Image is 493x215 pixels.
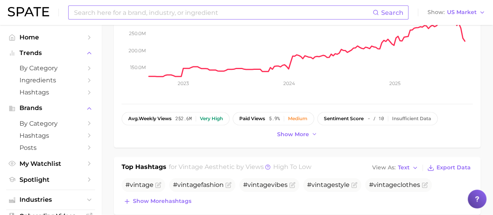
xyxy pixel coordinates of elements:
[239,116,265,121] span: paid views
[178,80,189,86] tspan: 2023
[129,47,146,53] tspan: 200.0m
[225,182,231,188] button: Flag as miscategorized or irrelevant
[128,115,139,121] abbr: average
[169,162,311,173] h2: for by Views
[324,116,364,121] span: sentiment score
[19,50,82,57] span: Trends
[428,10,445,14] span: Show
[173,181,224,188] span: # fashion
[6,102,95,114] button: Brands
[73,6,373,19] input: Search here for a brand, industry, or ingredient
[133,198,191,204] span: Show more hashtags
[369,181,420,188] span: # clothes
[122,196,193,207] button: Show morehashtags
[129,30,146,36] tspan: 250.0m
[19,132,82,139] span: Hashtags
[6,47,95,59] button: Trends
[422,182,428,188] button: Flag as miscategorized or irrelevant
[381,9,403,16] span: Search
[130,181,154,188] span: vintage
[6,142,95,154] a: Posts
[6,174,95,186] a: Spotlight
[175,116,192,121] span: 252.6m
[122,112,230,125] button: avg.weekly views252.6mVery high
[389,80,401,86] tspan: 2025
[6,117,95,130] a: by Category
[426,7,487,18] button: ShowUS Market
[447,10,477,14] span: US Market
[6,158,95,170] a: My Watchlist
[19,64,82,72] span: by Category
[19,76,82,84] span: Ingredients
[351,182,357,188] button: Flag as miscategorized or irrelevant
[19,160,82,167] span: My Watchlist
[155,182,161,188] button: Flag as miscategorized or irrelevant
[425,162,473,173] button: Export Data
[289,182,295,188] button: Flag as miscategorized or irrelevant
[19,144,82,151] span: Posts
[130,64,146,70] tspan: 150.0m
[19,176,82,183] span: Spotlight
[125,181,154,188] span: #
[288,116,307,121] div: Medium
[307,181,350,188] span: # style
[392,116,431,121] div: Insufficient Data
[247,181,271,188] span: vintage
[436,164,471,171] span: Export Data
[373,181,397,188] span: vintage
[6,130,95,142] a: Hashtags
[372,165,396,170] span: View As
[19,105,82,112] span: Brands
[269,116,280,121] span: 5.9%
[6,62,95,74] a: by Category
[8,7,49,16] img: SPATE
[19,196,82,203] span: Industries
[6,31,95,43] a: Home
[19,120,82,127] span: by Category
[19,34,82,41] span: Home
[317,112,438,125] button: sentiment score- / 10Insufficient Data
[370,163,420,173] button: View AsText
[200,116,223,121] div: Very high
[122,162,166,173] h1: Top Hashtags
[177,181,201,188] span: vintage
[311,181,335,188] span: vintage
[283,80,295,86] tspan: 2024
[233,112,314,125] button: paid views5.9%Medium
[243,181,288,188] span: # vibes
[6,194,95,206] button: Industries
[368,116,384,121] span: - / 10
[19,89,82,96] span: Hashtags
[273,163,311,171] span: high to low
[6,86,95,98] a: Hashtags
[277,131,309,138] span: Show more
[178,163,235,171] span: vintage aesthetic
[275,129,320,140] button: Show more
[128,116,171,121] span: weekly views
[398,165,410,170] span: Text
[6,74,95,86] a: Ingredients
